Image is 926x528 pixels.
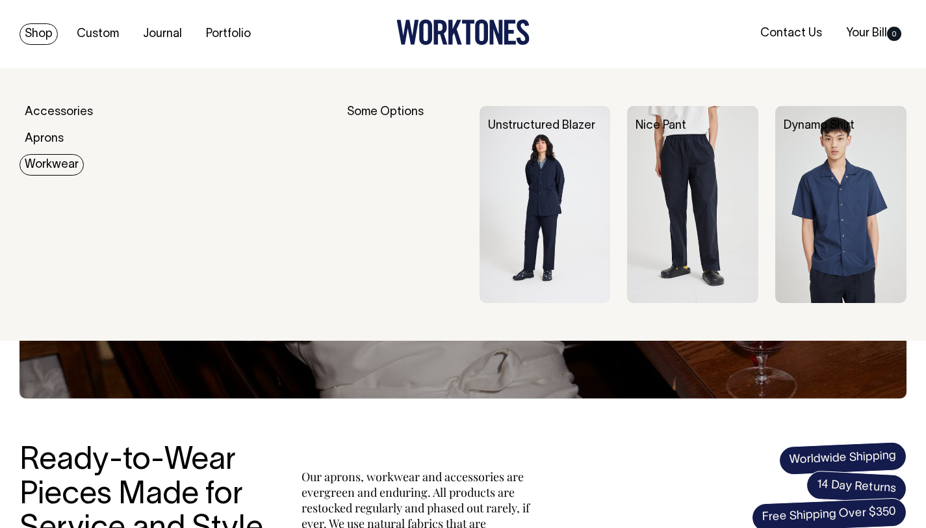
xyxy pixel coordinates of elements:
span: 14 Day Returns [806,470,907,504]
a: Shop [19,23,58,45]
a: Nice Pant [636,120,686,131]
a: Accessories [19,101,98,123]
span: Worldwide Shipping [778,442,907,475]
a: Contact Us [755,23,827,44]
a: Your Bill0 [841,23,907,44]
div: Some Options [347,106,462,303]
a: Unstructured Blazer [488,120,595,131]
a: Journal [138,23,187,45]
a: Custom [71,23,124,45]
a: Dynamo Shirt [784,120,855,131]
img: Dynamo Shirt [775,106,907,303]
a: Aprons [19,128,69,150]
span: 0 [887,27,901,41]
img: Nice Pant [627,106,758,303]
img: Unstructured Blazer [480,106,611,303]
a: Portfolio [201,23,256,45]
a: Workwear [19,154,84,176]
